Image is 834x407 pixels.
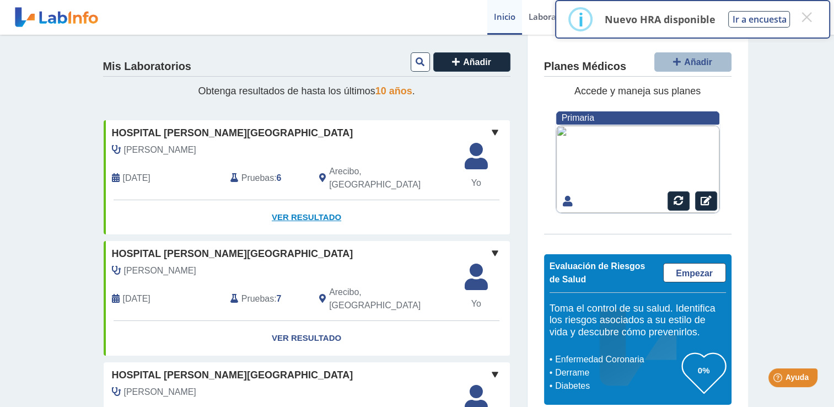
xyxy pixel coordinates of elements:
[104,200,510,235] a: Ver Resultado
[329,286,451,312] span: Arecibo, PR
[562,113,594,122] span: Primaria
[433,52,510,72] button: Añadir
[574,85,701,97] span: Accede y maneja sus planes
[654,52,731,72] button: Añadir
[241,172,274,185] span: Pruebas
[736,364,822,395] iframe: Help widget launcher
[112,126,353,141] span: Hospital [PERSON_NAME][GEOGRAPHIC_DATA]
[550,261,645,284] span: Evaluación de Riesgos de Salud
[277,294,282,303] b: 7
[277,173,282,183] b: 6
[552,366,682,379] li: Derrame
[550,303,726,339] h5: Toma el control de su salud. Identifica los riesgos asociados a su estilo de vida y descubre cómo...
[544,60,626,73] h4: Planes Médicos
[123,172,150,185] span: 2025-09-18
[552,379,682,393] li: Diabetes
[463,57,491,67] span: Añadir
[112,368,353,383] span: Hospital [PERSON_NAME][GEOGRAPHIC_DATA]
[198,85,415,97] span: Obtenga resultados de hasta los últimos .
[222,165,311,191] div: :
[124,143,196,157] span: Ramirez Lopez, Alberto
[578,9,583,29] div: i
[103,60,191,73] h4: Mis Laboratorios
[663,263,726,282] a: Empezar
[676,269,713,278] span: Empezar
[682,363,726,377] h3: 0%
[375,85,412,97] span: 10 años
[458,176,494,190] span: Yo
[797,7,816,27] button: Close this dialog
[241,292,274,306] span: Pruebas
[222,286,311,312] div: :
[123,292,150,306] span: 2025-07-19
[728,11,790,28] button: Ir a encuesta
[104,321,510,356] a: Ver Resultado
[604,13,715,26] p: Nuevo HRA disponible
[458,297,494,310] span: Yo
[552,353,682,366] li: Enfermedad Coronaria
[329,165,451,191] span: Arecibo, PR
[124,385,196,399] span: Ramirez Lopez, Alberto
[124,264,196,277] span: Rivera Rodriguez, Jose
[112,247,353,261] span: Hospital [PERSON_NAME][GEOGRAPHIC_DATA]
[684,57,712,67] span: Añadir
